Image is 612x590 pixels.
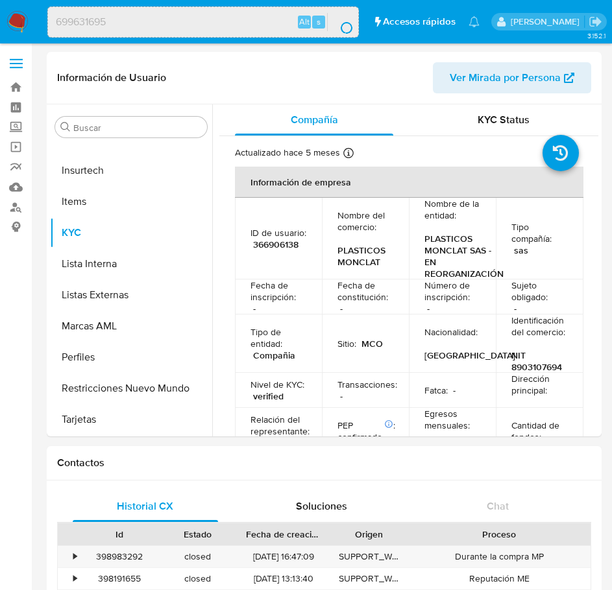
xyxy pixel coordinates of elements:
[50,373,212,404] button: Restricciones Nuevo Mundo
[339,528,398,541] div: Origen
[253,239,299,250] p: 366906138
[48,14,358,30] input: Buscar usuario o caso...
[424,408,480,431] p: Egresos mensuales :
[299,16,310,28] span: Alt
[424,326,478,338] p: Nacionalidad :
[50,248,212,279] button: Lista Interna
[317,16,321,28] span: s
[417,528,581,541] div: Proceso
[337,279,393,303] p: Fecha de constitución :
[469,16,480,27] a: Notificaciones
[50,279,212,311] button: Listas Externas
[50,404,212,435] button: Tarjetas
[235,147,340,159] p: Actualizado hace 5 meses
[50,186,212,217] button: Items
[340,390,343,402] p: -
[511,373,567,396] p: Dirección principal :
[251,379,304,390] p: Nivel de KYC :
[251,326,306,349] p: Tipo de entidad :
[57,456,591,469] h1: Contactos
[251,279,306,303] p: Fecha de inscripción :
[424,233,504,279] p: PLASTICOS MONCLAT SAS - EN REORGANIZACIÓN
[424,349,515,361] p: [GEOGRAPHIC_DATA]
[330,568,408,589] div: SUPPORT_WIDGET_ML
[340,303,343,314] p: -
[361,338,383,349] p: MCO
[117,499,173,513] span: Historial CX
[251,414,310,437] p: Relación del representante :
[253,390,284,402] p: verified
[511,221,567,244] p: Tipo compañía :
[450,62,561,93] span: Ver Mirada por Persona
[408,546,591,567] div: Durante la compra MP
[50,217,212,248] button: KYC
[73,550,77,563] div: •
[337,419,395,443] p: PEP confirmado :
[158,568,236,589] div: closed
[427,303,430,314] p: -
[291,112,338,127] span: Compañía
[50,155,212,186] button: Insurtech
[424,279,480,303] p: Número de inscripción :
[408,568,591,589] div: Reputación ME
[337,338,356,349] p: Sitio :
[478,112,530,127] span: KYC Status
[514,303,517,314] p: -
[251,227,306,239] p: ID de usuario :
[90,528,149,541] div: Id
[511,314,567,338] p: Identificación del comercio :
[487,499,509,513] span: Chat
[235,167,583,198] th: Información de empresa
[246,528,321,541] div: Fecha de creación
[50,311,212,342] button: Marcas AML
[589,15,602,29] a: Salir
[80,546,158,567] div: 398983292
[237,546,330,567] div: [DATE] 16:47:09
[453,384,456,396] p: -
[514,244,528,256] p: sas
[253,349,295,361] p: Compañia
[337,244,388,268] p: PLASTICOS MONCLAT
[511,349,562,373] p: NIT 8903107694
[57,71,166,84] h1: Información de Usuario
[50,342,212,373] button: Perfiles
[158,546,236,567] div: closed
[511,419,567,443] p: Cantidad de fondos :
[337,379,397,390] p: Transacciones :
[330,546,408,567] div: SUPPORT_WIDGET_ML
[433,62,591,93] button: Ver Mirada por Persona
[511,279,567,303] p: Sujeto obligado :
[167,528,227,541] div: Estado
[73,122,202,134] input: Buscar
[337,209,393,233] p: Nombre del comercio :
[383,15,456,29] span: Accesos rápidos
[511,16,584,28] p: leonardo.alvarezortiz@mercadolibre.com.co
[327,13,354,31] button: search-icon
[424,384,448,396] p: Fatca :
[253,303,256,314] p: -
[60,122,71,132] button: Buscar
[73,572,77,585] div: •
[296,499,347,513] span: Soluciones
[424,198,480,221] p: Nombre de la entidad :
[237,568,330,589] div: [DATE] 13:13:40
[80,568,158,589] div: 398191655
